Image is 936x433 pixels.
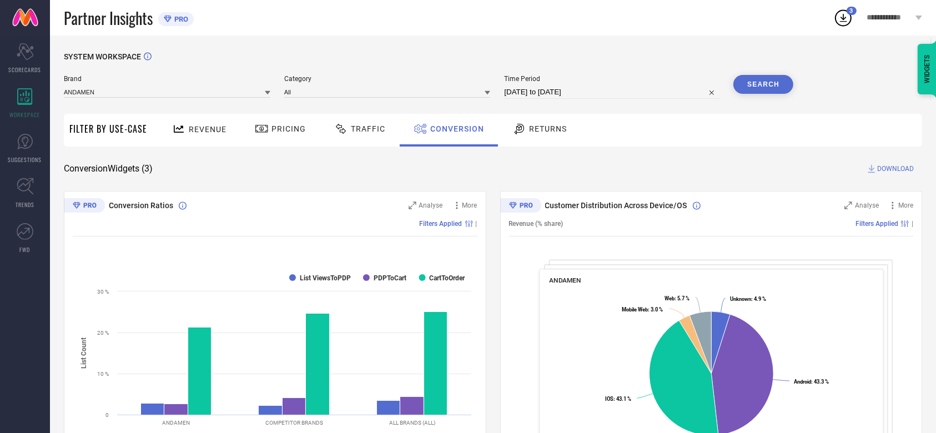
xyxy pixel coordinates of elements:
[300,274,351,282] text: List ViewsToPDP
[664,295,689,301] text: : 5.7 %
[9,66,42,74] span: SCORECARDS
[622,306,648,313] tspan: Mobile Web
[833,8,853,28] div: Open download list
[8,155,42,164] span: SUGGESTIONS
[420,220,462,228] span: Filters Applied
[545,201,687,210] span: Customer Distribution Across Device/OS
[172,15,188,23] span: PRO
[733,75,793,94] button: Search
[898,202,913,209] span: More
[430,124,484,133] span: Conversion
[16,200,34,209] span: TRENDS
[912,220,913,228] span: |
[605,396,631,402] text: : 43.1 %
[419,202,443,209] span: Analyse
[389,420,435,426] text: ALL BRANDS (ALL)
[430,274,466,282] text: CartToOrder
[374,274,406,282] text: PDPToCart
[850,7,853,14] span: 3
[97,371,109,377] text: 10 %
[877,163,914,174] span: DOWNLOAD
[109,201,173,210] span: Conversion Ratios
[284,75,491,83] span: Category
[69,122,147,135] span: Filter By Use-Case
[64,7,153,29] span: Partner Insights
[10,110,41,119] span: WORKSPACE
[664,295,674,301] tspan: Web
[64,198,105,215] div: Premium
[189,125,227,134] span: Revenue
[500,198,541,215] div: Premium
[504,75,719,83] span: Time Period
[549,276,581,284] span: ANDAMEN
[80,338,88,369] tspan: List Count
[856,220,898,228] span: Filters Applied
[64,52,141,61] span: SYSTEM WORKSPACE
[730,296,766,302] text: : 4.9 %
[265,420,323,426] text: COMPETITOR BRANDS
[855,202,879,209] span: Analyse
[409,202,416,209] svg: Zoom
[271,124,306,133] span: Pricing
[794,379,829,385] text: : 43.3 %
[844,202,852,209] svg: Zoom
[509,220,563,228] span: Revenue (% share)
[97,289,109,295] text: 30 %
[20,245,31,254] span: FWD
[351,124,385,133] span: Traffic
[105,412,109,418] text: 0
[622,306,663,313] text: : 3.0 %
[476,220,477,228] span: |
[162,420,190,426] text: ANDAMEN
[97,330,109,336] text: 20 %
[605,396,613,402] tspan: IOS
[64,75,270,83] span: Brand
[730,296,751,302] tspan: Unknown
[462,202,477,209] span: More
[504,85,719,99] input: Select time period
[794,379,811,385] tspan: Android
[64,163,153,174] span: Conversion Widgets ( 3 )
[529,124,567,133] span: Returns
